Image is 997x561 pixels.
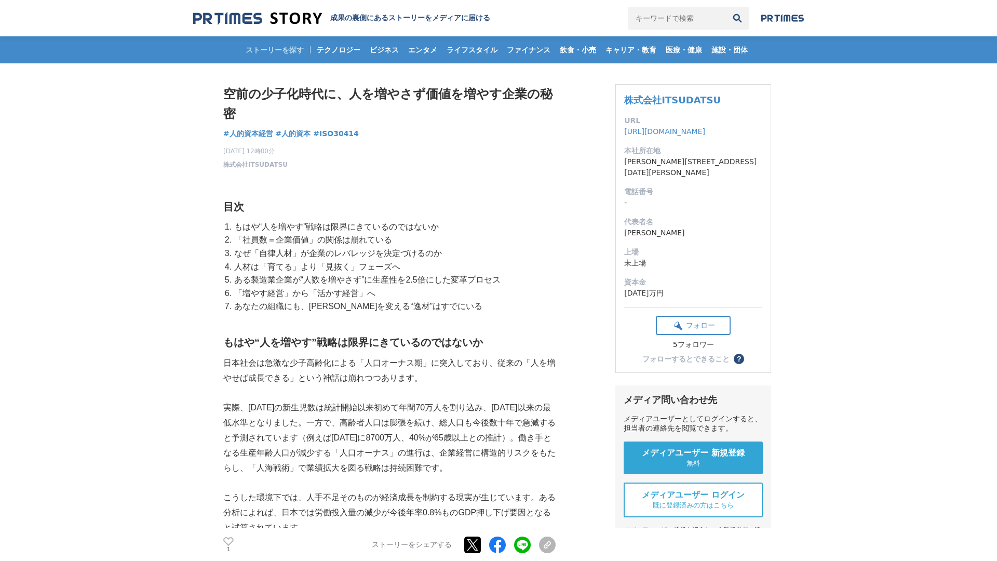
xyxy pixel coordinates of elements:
[624,145,762,156] dt: 本社所在地
[624,95,721,105] a: 株式会社ITSUDATSU
[232,287,556,300] li: 「増やす経営」から「活かす経営」へ
[642,355,730,363] div: フォローするとできること
[662,45,706,55] span: 医療・健康
[442,45,502,55] span: ライフスタイル
[193,11,490,25] a: 成果の裏側にあるストーリーをメディアに届ける 成果の裏側にあるストーリーをメディアに届ける
[313,129,359,138] span: #ISO30414
[624,483,763,517] a: メディアユーザー ログイン 既に登録済みの方はこちら
[442,36,502,63] a: ライフスタイル
[503,45,555,55] span: ファイナンス
[366,45,403,55] span: ビジネス
[624,115,762,126] dt: URL
[735,355,743,363] span: ？
[624,217,762,228] dt: 代表者名
[642,490,745,501] span: メディアユーザー ログイン
[330,14,490,23] h2: 成果の裏側にあるストーリーをメディアに届ける
[193,11,322,25] img: 成果の裏側にあるストーリーをメディアに届ける
[223,160,288,169] a: 株式会社ITSUDATSU
[223,337,483,348] strong: もはや“人を増やす”戦略は限界にきているのではないか
[232,247,556,260] li: なぜ「自律人材」が企業のレバレッジを決定づけるのか
[624,277,762,288] dt: 資本金
[223,400,556,475] p: 実際、[DATE]の新生児数は統計開始以来初めて年間70万人を割り込み、[DATE]以来の最低水準となりました。一方で、高齢者人口は膨張を続け、総人口も今後数十年で急減すると予測されています（例...
[624,442,763,474] a: メディアユーザー 新規登録 無料
[223,356,556,386] p: 日本社会は急激な少子高齢化による「人口オーナス期」に突入しており、従来の「人を増やせば成長できる」という神話は崩れつつあります。
[601,36,661,63] a: キャリア・教育
[276,128,311,139] a: #人的資本
[313,36,365,63] a: テクノロジー
[556,45,600,55] span: 飲食・小売
[707,36,752,63] a: 施設・団体
[232,273,556,287] li: ある製造業企業が“人数を増やさず”に生産性を2.5倍にした変革プロセス
[656,340,731,350] div: 5フォロワー
[624,394,763,406] div: メディア問い合わせ先
[404,45,441,55] span: エンタメ
[656,316,731,335] button: フォロー
[223,146,288,156] span: [DATE] 12時00分
[223,129,273,138] span: #人的資本経営
[223,84,556,124] h1: 空前の少子化時代に、人を増やさず価値を増やす企業の秘密
[313,128,359,139] a: #ISO30414
[761,14,804,22] img: prtimes
[223,547,234,552] p: 1
[232,260,556,274] li: 人材は「育てる」より「見抜く」フェーズへ
[276,129,311,138] span: #人的資本
[686,459,700,468] span: 無料
[232,220,556,234] li: もはや“人を増やす”戦略は限界にきているのではないか
[624,156,762,178] dd: [PERSON_NAME][STREET_ADDRESS][DATE][PERSON_NAME]
[624,415,763,433] div: メディアユーザーとしてログインすると、担当者の連絡先を閲覧できます。
[503,36,555,63] a: ファイナンス
[556,36,600,63] a: 飲食・小売
[313,45,365,55] span: テクノロジー
[404,36,441,63] a: エンタメ
[624,197,762,208] dd: -
[232,300,556,313] li: あなたの組織にも、[PERSON_NAME]を変える“逸材”はすでにいる
[372,540,452,550] p: ストーリーをシェアする
[223,490,556,535] p: こうした環境下では、人手不足そのものが経済成長を制約する現実が生じています。ある分析によれば、日本では労働投入量の減少が今後年率0.8%ものGDP押し下げ要因となると試算されています。
[624,127,705,136] a: [URL][DOMAIN_NAME]
[624,228,762,238] dd: [PERSON_NAME]
[707,45,752,55] span: 施設・団体
[642,448,745,459] span: メディアユーザー 新規登録
[734,354,744,364] button: ？
[624,258,762,269] dd: 未上場
[662,36,706,63] a: 医療・健康
[628,7,726,30] input: キーワードで検索
[726,7,749,30] button: 検索
[223,201,244,212] strong: 目次
[624,288,762,299] dd: [DATE]万円
[601,45,661,55] span: キャリア・教育
[366,36,403,63] a: ビジネス
[232,233,556,247] li: 「社員数＝企業価値」の関係は崩れている
[624,247,762,258] dt: 上場
[624,186,762,197] dt: 電話番号
[653,501,734,510] span: 既に登録済みの方はこちら
[223,128,273,139] a: #人的資本経営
